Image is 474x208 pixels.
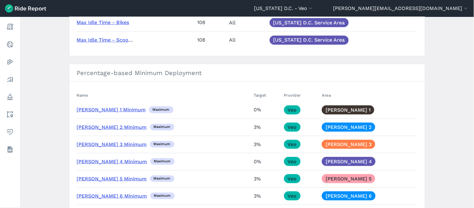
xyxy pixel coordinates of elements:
[4,39,16,50] a: Realtime
[284,174,301,183] a: Veo
[322,105,374,114] a: [PERSON_NAME] 1
[4,56,16,68] a: Heatmaps
[251,136,282,153] td: 3%
[284,191,301,200] a: Veo
[150,193,175,200] div: maximum
[77,124,147,130] a: [PERSON_NAME] 2 Minimum
[77,141,147,147] a: [PERSON_NAME] 3 Minimum
[4,21,16,33] a: Report
[251,89,282,101] th: Target
[77,107,146,113] a: [PERSON_NAME] 1 Minimum
[4,144,16,155] a: Datasets
[251,187,282,205] td: 3%
[4,91,16,103] a: Policy
[270,18,349,27] a: [US_STATE] D.C. Service Area
[195,31,227,48] td: 108
[282,89,320,101] th: Provider
[150,141,174,148] div: maximum
[150,124,174,131] div: maximum
[4,74,16,85] a: Analyze
[4,109,16,120] a: Areas
[69,64,425,82] h3: Percentage-based Minimum Deployment
[322,140,375,149] a: [PERSON_NAME] 3
[251,119,282,136] td: 3%
[77,19,129,25] a: Max Idle Time - Bikes
[322,174,375,183] a: [PERSON_NAME] 5
[254,5,314,12] button: [US_STATE] D.C. - Veo
[77,159,147,165] a: [PERSON_NAME] 4 Minimum
[284,157,301,166] a: Veo
[195,14,227,31] td: 108
[284,105,301,114] a: Veo
[284,140,301,149] a: Veo
[77,193,147,199] a: [PERSON_NAME] 6 Minimum
[77,37,138,43] a: Max Idle Time - Scooters
[149,106,173,113] div: maximum
[251,170,282,187] td: 3%
[229,35,265,44] div: All
[322,157,376,166] a: [PERSON_NAME] 4
[333,5,469,12] button: [PERSON_NAME][EMAIL_ADDRESS][DOMAIN_NAME]
[229,18,265,27] div: All
[270,36,349,45] a: [US_STATE] D.C. Service Area
[322,123,375,132] a: [PERSON_NAME] 2
[150,175,174,182] div: maximum
[322,191,376,200] a: [PERSON_NAME] 6
[4,126,16,138] a: Health
[150,158,175,165] div: maximum
[77,176,147,182] a: [PERSON_NAME] 5 Minimum
[251,153,282,170] td: 0%
[251,101,282,119] td: 0%
[319,89,417,101] th: Area
[284,123,301,132] a: Veo
[77,89,251,101] th: Name
[5,4,46,13] img: Ride Report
